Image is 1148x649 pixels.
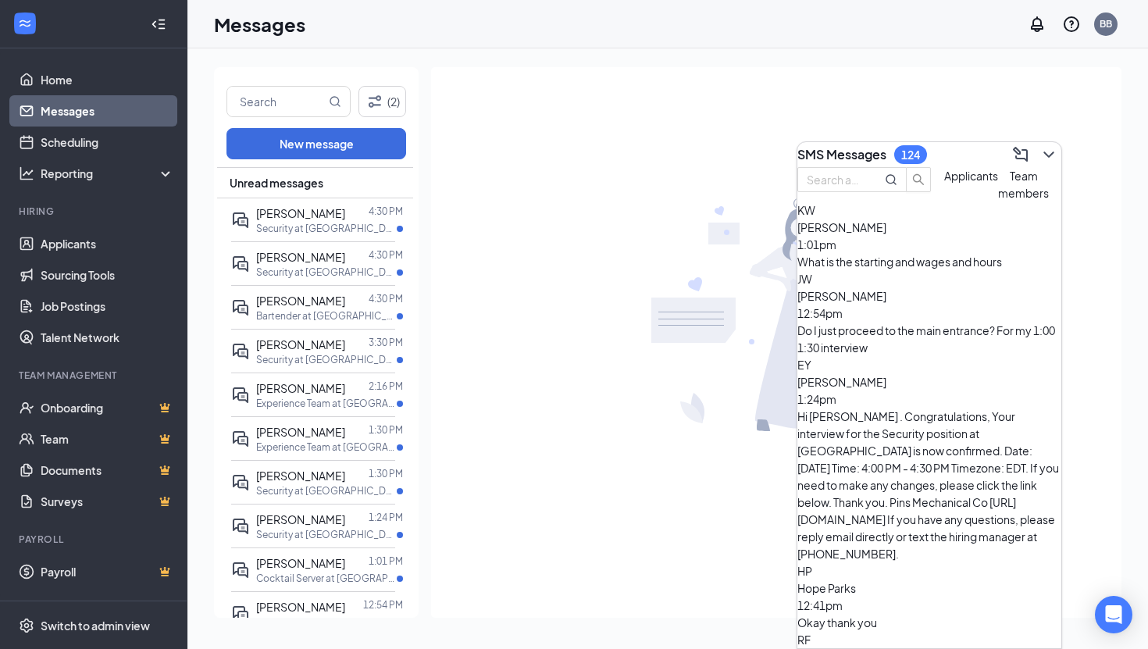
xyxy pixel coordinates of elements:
svg: ActiveDoubleChat [231,342,250,361]
div: Payroll [19,533,171,546]
span: [PERSON_NAME] [256,600,345,614]
div: Switch to admin view [41,618,150,633]
svg: QuestionInfo [1062,15,1081,34]
a: Home [41,64,174,95]
h3: SMS Messages [797,146,886,163]
button: search [906,167,931,192]
div: Do I just proceed to the main entrance? For my 1:00 1:30 interview [797,322,1061,356]
svg: ChevronDown [1039,145,1058,164]
a: SurveysCrown [41,486,174,517]
a: Sourcing Tools [41,259,174,291]
a: Job Postings [41,291,174,322]
p: Experience Team at [GEOGRAPHIC_DATA] [256,440,397,454]
span: Unread messages [230,175,323,191]
span: [PERSON_NAME] [797,220,886,234]
div: Hi [PERSON_NAME] . Congratulations, Your interview for the Security position at [GEOGRAPHIC_DATA]... [797,408,1061,562]
a: Applicants [41,228,174,259]
span: 1:01pm [797,237,836,251]
span: [PERSON_NAME] [256,337,345,351]
svg: Analysis [19,166,34,181]
p: 1:01 PM [369,555,403,568]
span: [PERSON_NAME] [797,375,886,389]
span: [PERSON_NAME] [256,381,345,395]
p: 1:24 PM [369,511,403,524]
a: TeamCrown [41,423,174,455]
svg: WorkstreamLogo [17,16,33,31]
h1: Messages [214,11,305,37]
div: Team Management [19,369,171,382]
span: Applicants [944,169,998,183]
p: 3:30 PM [369,336,403,349]
svg: ActiveDoubleChat [231,473,250,492]
p: Security at [GEOGRAPHIC_DATA] [256,222,397,235]
div: BB [1100,17,1112,30]
div: Hiring [19,205,171,218]
svg: ActiveDoubleChat [231,255,250,273]
svg: MagnifyingGlass [885,173,897,186]
p: 4:30 PM [369,292,403,305]
a: Messages [41,95,174,127]
p: Experience Team at [GEOGRAPHIC_DATA] [256,615,397,629]
div: EY [797,356,1061,373]
span: Hope Parks [797,581,856,595]
p: Security at [GEOGRAPHIC_DATA] [256,353,397,366]
a: Talent Network [41,322,174,353]
svg: ActiveDoubleChat [231,517,250,536]
input: Search applicant [807,171,863,188]
span: [PERSON_NAME] [256,469,345,483]
span: 12:54pm [797,306,843,320]
svg: ActiveDoubleChat [231,561,250,579]
span: [PERSON_NAME] [256,425,345,439]
p: 1:30 PM [369,467,403,480]
svg: ActiveDoubleChat [231,211,250,230]
a: Scheduling [41,127,174,158]
a: DocumentsCrown [41,455,174,486]
p: Bartender at [GEOGRAPHIC_DATA] [256,309,397,323]
svg: Settings [19,618,34,633]
p: Experience Team at [GEOGRAPHIC_DATA] [256,397,397,410]
svg: ActiveDoubleChat [231,430,250,448]
svg: Notifications [1028,15,1046,34]
div: Open Intercom Messenger [1095,596,1132,633]
button: New message [226,128,406,159]
span: search [907,173,930,186]
span: [PERSON_NAME] [256,512,345,526]
span: [PERSON_NAME] [256,556,345,570]
span: [PERSON_NAME] [256,294,345,308]
svg: MagnifyingGlass [329,95,341,108]
span: [PERSON_NAME] [256,250,345,264]
p: Security at [GEOGRAPHIC_DATA] [256,484,397,497]
div: HP [797,562,1061,579]
p: Cocktail Server at [GEOGRAPHIC_DATA] [256,572,397,585]
a: OnboardingCrown [41,392,174,423]
div: 124 [901,148,920,162]
span: 1:24pm [797,392,836,406]
div: RF [797,631,1061,648]
svg: ActiveDoubleChat [231,386,250,405]
p: Security at [GEOGRAPHIC_DATA] [256,266,397,279]
p: 4:30 PM [369,205,403,218]
div: KW [797,201,1061,219]
button: ChevronDown [1036,142,1061,167]
span: [PERSON_NAME] [256,206,345,220]
svg: ActiveDoubleChat [231,298,250,317]
p: Security at [GEOGRAPHIC_DATA] [256,528,397,541]
p: 2:16 PM [369,380,403,393]
p: 4:30 PM [369,248,403,262]
svg: ComposeMessage [1011,145,1030,164]
svg: Collapse [151,16,166,32]
svg: ActiveDoubleChat [231,604,250,623]
div: JW [797,270,1061,287]
div: What is the starting and wages and hours [797,253,1061,270]
input: Search [227,87,326,116]
span: 12:41pm [797,598,843,612]
svg: Filter [365,92,384,111]
a: PayrollCrown [41,556,174,587]
p: 12:54 PM [363,598,403,612]
span: [PERSON_NAME] [797,289,886,303]
button: ComposeMessage [1008,142,1033,167]
div: Okay thank you [797,614,1061,631]
button: Filter (2) [358,86,406,117]
p: 1:30 PM [369,423,403,437]
div: Reporting [41,166,175,181]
